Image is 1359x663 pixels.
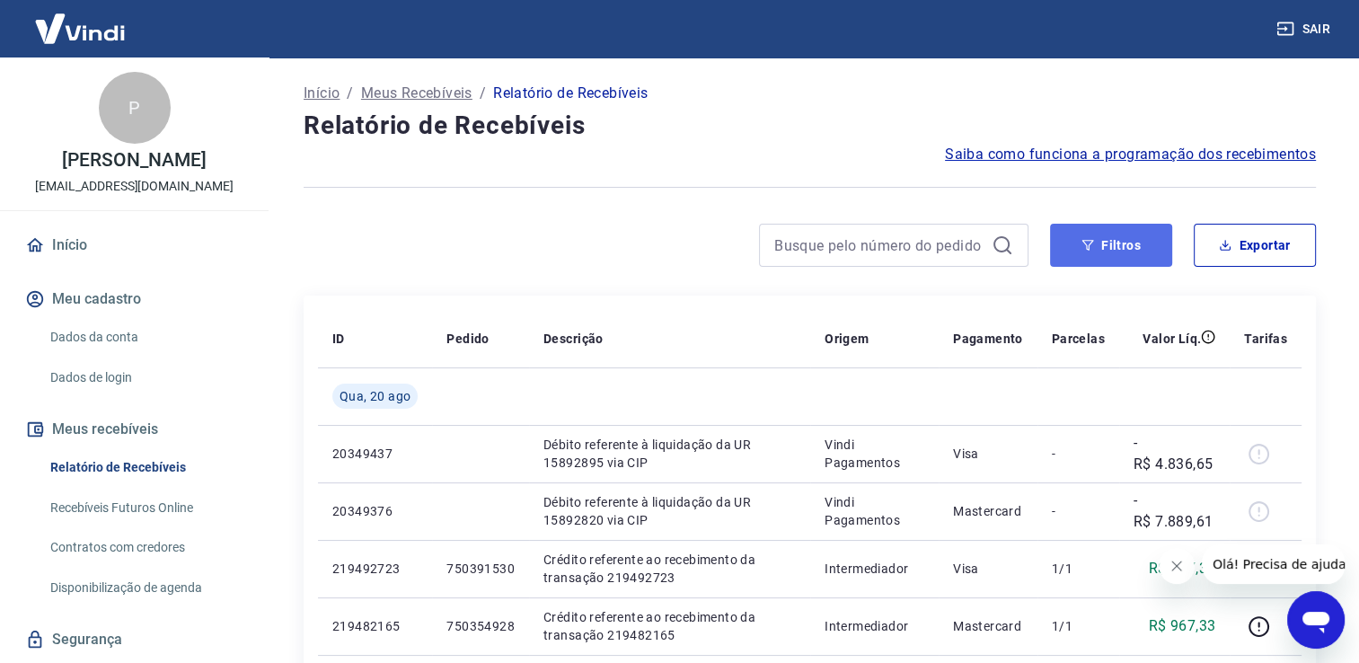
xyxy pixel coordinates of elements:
[543,551,796,587] p: Crédito referente ao recebimento da transação 219492723
[11,13,151,27] span: Olá! Precisa de ajuda?
[1052,502,1105,520] p: -
[543,330,604,348] p: Descrição
[446,617,515,635] p: 750354928
[1052,330,1105,348] p: Parcelas
[340,387,410,405] span: Qua, 20 ago
[332,502,418,520] p: 20349376
[43,449,247,486] a: Relatório de Recebíveis
[945,144,1316,165] a: Saiba como funciona a programação dos recebimentos
[43,490,247,526] a: Recebíveis Futuros Online
[332,560,418,578] p: 219492723
[304,108,1316,144] h4: Relatório de Recebíveis
[1287,591,1345,649] iframe: Botão para abrir a janela de mensagens
[1052,445,1105,463] p: -
[825,493,924,529] p: Vindi Pagamentos
[1194,224,1316,267] button: Exportar
[1050,224,1172,267] button: Filtros
[22,225,247,265] a: Início
[361,83,472,104] a: Meus Recebíveis
[1273,13,1337,46] button: Sair
[480,83,486,104] p: /
[543,493,796,529] p: Débito referente à liquidação da UR 15892820 via CIP
[1149,615,1216,637] p: R$ 967,33
[543,436,796,472] p: Débito referente à liquidação da UR 15892895 via CIP
[953,560,1023,578] p: Visa
[1202,544,1345,584] iframe: Mensagem da empresa
[22,620,247,659] a: Segurança
[1052,560,1105,578] p: 1/1
[1244,330,1287,348] p: Tarifas
[953,330,1023,348] p: Pagamento
[99,72,171,144] div: P
[347,83,353,104] p: /
[22,410,247,449] button: Meus recebíveis
[493,83,648,104] p: Relatório de Recebíveis
[825,436,924,472] p: Vindi Pagamentos
[332,445,418,463] p: 20349437
[953,445,1023,463] p: Visa
[43,570,247,606] a: Disponibilização de agenda
[774,232,984,259] input: Busque pelo número do pedido
[543,608,796,644] p: Crédito referente ao recebimento da transação 219482165
[332,330,345,348] p: ID
[446,330,489,348] p: Pedido
[1159,548,1195,584] iframe: Fechar mensagem
[43,319,247,356] a: Dados da conta
[22,1,138,56] img: Vindi
[35,177,234,196] p: [EMAIL_ADDRESS][DOMAIN_NAME]
[825,560,924,578] p: Intermediador
[953,502,1023,520] p: Mastercard
[22,279,247,319] button: Meu cadastro
[62,151,206,170] p: [PERSON_NAME]
[332,617,418,635] p: 219482165
[304,83,340,104] a: Início
[1134,432,1215,475] p: -R$ 4.836,65
[825,617,924,635] p: Intermediador
[1143,330,1201,348] p: Valor Líq.
[43,529,247,566] a: Contratos com credores
[1052,617,1105,635] p: 1/1
[1149,558,1216,579] p: R$ 967,33
[953,617,1023,635] p: Mastercard
[446,560,515,578] p: 750391530
[43,359,247,396] a: Dados de login
[1134,490,1215,533] p: -R$ 7.889,61
[825,330,869,348] p: Origem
